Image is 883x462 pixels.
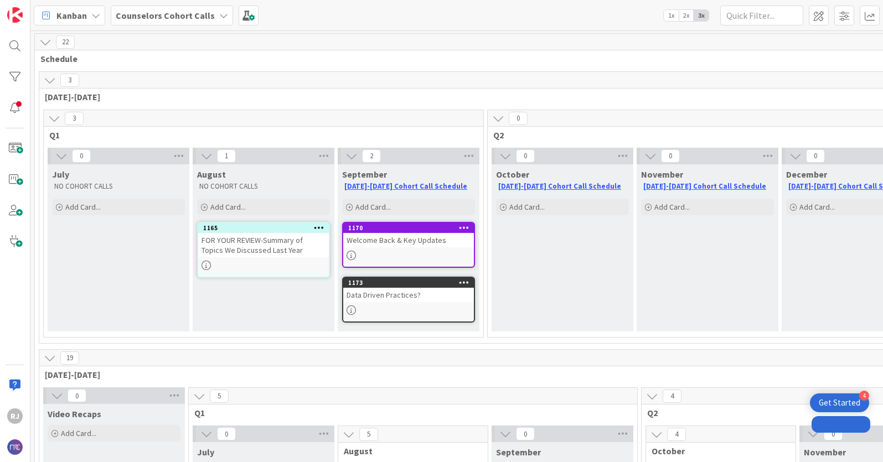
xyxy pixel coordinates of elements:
span: 0 [516,427,535,440]
span: 5 [210,390,229,403]
div: Open Get Started checklist, remaining modules: 4 [810,393,869,412]
span: 2 [362,149,381,163]
a: 1170Welcome Back & Key Updates [342,222,475,268]
span: Q1 [194,407,623,418]
a: [DATE]-[DATE] Cohort Call Schedule [344,181,467,191]
span: Add Card... [799,202,835,212]
span: 4 [667,428,686,441]
a: 1165FOR YOUR REVIEW-Summary of Topics We Discussed Last Year [197,222,330,278]
span: Video Recaps [48,408,101,419]
span: Add Card... [210,202,246,212]
span: December [786,169,827,180]
span: 19 [60,351,79,365]
span: Add Card... [654,202,690,212]
div: 1173 [343,278,474,288]
span: August [197,169,226,180]
div: 4 [859,391,869,401]
span: 0 [516,149,535,163]
span: 1x [664,10,679,21]
span: 0 [824,427,843,440]
div: Get Started [819,397,860,408]
span: 3x [694,10,709,21]
div: 1170 [348,224,474,232]
div: 1170Welcome Back & Key Updates [343,223,474,247]
span: Add Card... [61,428,96,438]
div: 1173 [348,279,474,287]
a: [DATE]-[DATE] Cohort Call Schedule [498,181,621,191]
span: 0 [68,389,86,402]
span: 0 [806,149,825,163]
span: October [652,445,782,456]
b: Counselors Cohort Calls [116,10,215,21]
span: Q1 [49,129,469,141]
div: RJ [7,408,23,424]
span: November [804,447,846,458]
span: 3 [65,112,84,125]
div: Welcome Back & Key Updates [343,233,474,247]
span: September [496,447,541,458]
span: 0 [72,149,91,163]
span: October [496,169,529,180]
a: 1173Data Driven Practices? [342,277,475,323]
div: Data Driven Practices? [343,288,474,302]
span: Kanban [56,9,87,22]
span: November [641,169,683,180]
div: 1165 [203,224,329,232]
span: 0 [509,112,528,125]
a: [DATE]-[DATE] Cohort Call Schedule [643,181,766,191]
div: 1173Data Driven Practices? [343,278,474,302]
input: Quick Filter... [720,6,803,25]
img: Visit kanbanzone.com [7,7,23,23]
span: Add Card... [355,202,391,212]
span: 2x [679,10,694,21]
span: Add Card... [65,202,101,212]
div: 1165FOR YOUR REVIEW-Summary of Topics We Discussed Last Year [198,223,329,257]
span: 22 [56,35,75,49]
span: July [52,169,69,180]
span: 3 [60,74,79,87]
span: Add Card... [509,202,545,212]
p: NO COHORT CALLS [54,182,183,191]
span: July [197,447,214,458]
span: 0 [217,427,236,440]
span: 5 [359,428,378,441]
span: September [342,169,387,180]
p: NO COHORT CALLS [199,182,328,191]
span: August [344,445,474,456]
span: 4 [663,390,681,403]
span: 1 [217,149,236,163]
span: 0 [661,149,680,163]
div: 1170 [343,223,474,233]
div: FOR YOUR REVIEW-Summary of Topics We Discussed Last Year [198,233,329,257]
div: 1165 [198,223,329,233]
img: avatar [7,439,23,455]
